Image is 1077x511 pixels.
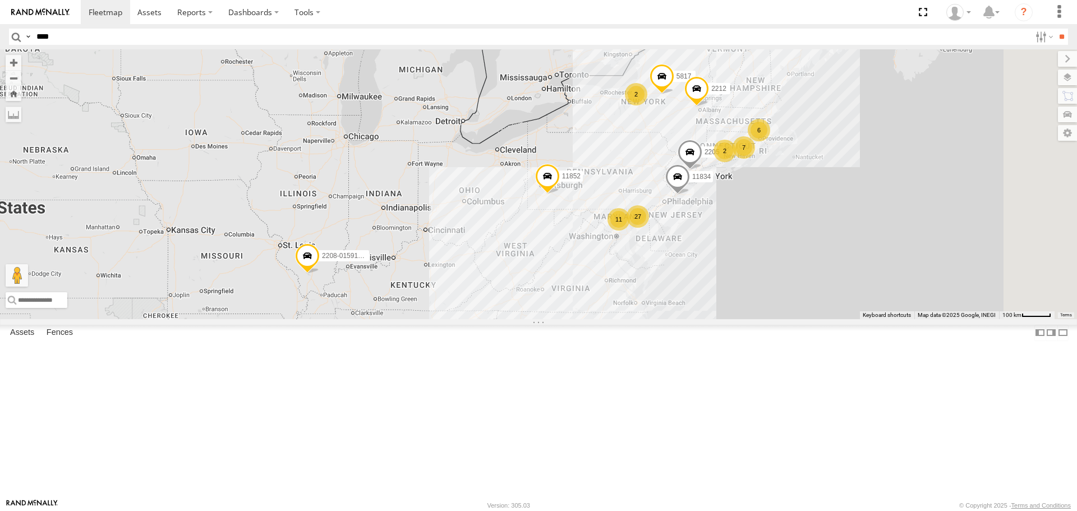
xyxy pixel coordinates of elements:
div: 2 [714,140,736,162]
label: Hide Summary Table [1057,325,1069,341]
label: Fences [41,325,79,341]
label: Dock Summary Table to the Left [1034,325,1046,341]
div: 2 [625,83,647,105]
label: Map Settings [1058,125,1077,141]
div: 11 [607,208,630,231]
button: Map Scale: 100 km per 49 pixels [999,311,1055,319]
label: Measure [6,107,21,122]
span: 2208-015910002284753 [322,252,395,260]
span: 11852 [562,173,581,181]
button: Zoom in [6,55,21,70]
div: © Copyright 2025 - [959,502,1071,509]
button: Keyboard shortcuts [863,311,911,319]
div: 7 [733,136,755,159]
button: Drag Pegman onto the map to open Street View [6,264,28,287]
div: Version: 305.03 [487,502,530,509]
span: 11834 [692,173,711,181]
label: Search Query [24,29,33,45]
span: 2205 [705,148,720,156]
label: Search Filter Options [1031,29,1055,45]
label: Dock Summary Table to the Right [1046,325,1057,341]
button: Zoom Home [6,86,21,101]
a: Terms [1060,312,1072,317]
a: Visit our Website [6,500,58,511]
div: ryan phillips [942,4,975,21]
a: Terms and Conditions [1011,502,1071,509]
img: rand-logo.svg [11,8,70,16]
div: 27 [627,205,649,228]
label: Assets [4,325,40,341]
span: 100 km [1002,312,1021,318]
span: 2212 [711,85,726,93]
span: 5817 [676,73,692,81]
i: ? [1015,3,1033,21]
div: 6 [748,119,770,141]
button: Zoom out [6,70,21,86]
span: Map data ©2025 Google, INEGI [918,312,996,318]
